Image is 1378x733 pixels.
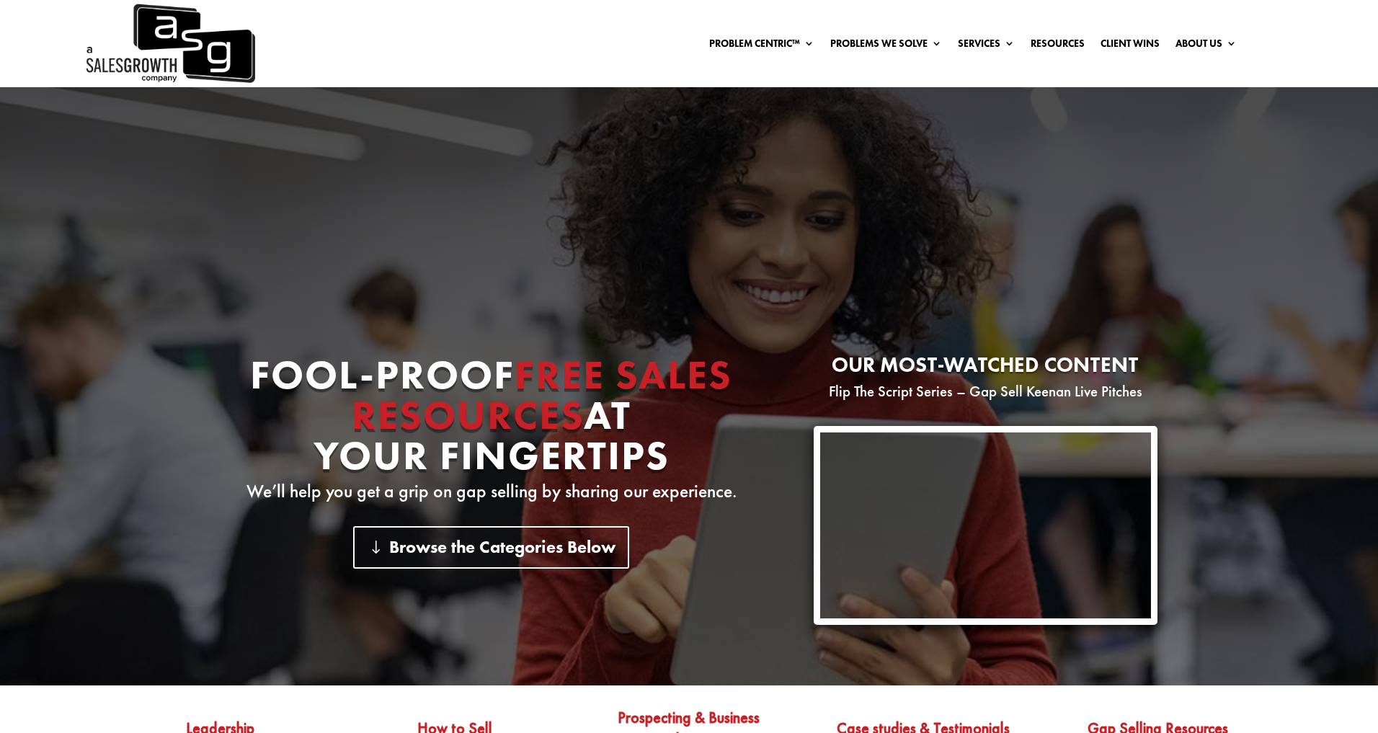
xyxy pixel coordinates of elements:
[814,355,1157,383] h2: Our most-watched content
[1175,38,1237,54] a: About Us
[352,349,733,441] span: Free Sales Resources
[709,38,814,54] a: Problem Centric™
[958,38,1015,54] a: Services
[221,483,762,500] p: We’ll help you get a grip on gap selling by sharing our experience.
[353,526,629,569] a: Browse the Categories Below
[830,38,942,54] a: Problems We Solve
[1101,38,1160,54] a: Client Wins
[820,432,1151,618] iframe: YouTube video player
[221,355,762,483] h1: Fool-proof At Your Fingertips
[814,383,1157,400] p: Flip The Script Series – Gap Sell Keenan Live Pitches
[1031,38,1085,54] a: Resources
